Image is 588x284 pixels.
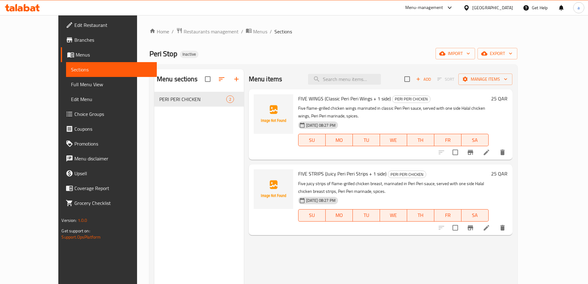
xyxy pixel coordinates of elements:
span: Edit Restaurant [74,21,152,29]
div: PERI PERI CHICKEN2 [154,92,244,107]
button: SA [461,209,489,222]
span: import [440,50,470,57]
a: Support.OpsPlatform [61,233,101,241]
a: Home [149,28,169,35]
span: SA [464,211,486,220]
a: Sections [66,62,156,77]
li: / [270,28,272,35]
span: Select all sections [201,73,214,86]
span: PERI PERI CHICKEN [159,95,226,103]
h2: Menu items [249,74,282,84]
span: Coverage Report [74,184,152,192]
button: export [477,48,517,59]
span: Full Menu View [71,81,152,88]
span: SU [301,136,323,145]
button: Add [414,74,433,84]
span: PERI PERI CHICKEN [388,171,426,178]
li: / [241,28,243,35]
div: Inactive [180,51,198,58]
button: TH [407,209,434,222]
span: 1.0.0 [78,216,87,224]
a: Upsell [61,166,156,181]
a: Menus [246,28,267,36]
a: Promotions [61,136,156,151]
button: Manage items [458,74,512,85]
li: / [172,28,174,35]
a: Branches [61,32,156,47]
span: MO [328,136,350,145]
a: Restaurants management [176,28,239,36]
button: TU [353,209,380,222]
span: [DATE] 08:27 PM [304,197,338,203]
a: Grocery Checklist [61,196,156,210]
h2: Menu sections [157,74,198,84]
span: TU [355,211,377,220]
span: Menus [76,51,152,58]
span: TH [410,211,432,220]
a: Coverage Report [61,181,156,196]
nav: breadcrumb [149,28,517,36]
button: TH [407,134,434,146]
span: 2 [227,96,234,102]
h6: 25 QAR [491,94,507,103]
button: FR [434,209,461,222]
button: MO [326,209,353,222]
button: import [436,48,475,59]
span: Inactive [180,52,198,57]
span: [DATE] 08:27 PM [304,122,338,128]
img: FIVE STRIPS (Juicy Peri Peri Strips + 1 side) [254,169,293,209]
span: Branches [74,36,152,44]
div: PERI PERI CHICKEN [392,95,431,103]
span: TU [355,136,377,145]
div: Menu-management [405,4,443,11]
span: Add [415,76,432,83]
button: TU [353,134,380,146]
a: Full Menu View [66,77,156,92]
span: FIVE WINGS (Classic Peri Peri Wings + 1 side) [298,94,391,103]
span: SU [301,211,323,220]
button: Branch-specific-item [463,145,478,160]
a: Edit menu item [483,149,490,156]
span: Restaurants management [184,28,239,35]
button: WE [380,134,407,146]
a: Menus [61,47,156,62]
a: Coupons [61,121,156,136]
span: WE [382,136,405,145]
div: [GEOGRAPHIC_DATA] [472,4,513,11]
div: items [226,95,234,103]
span: TH [410,136,432,145]
a: Edit menu item [483,224,490,231]
span: Sections [274,28,292,35]
span: a [578,4,580,11]
button: delete [495,145,510,160]
span: Select to update [449,221,462,234]
nav: Menu sections [154,89,244,109]
button: SU [298,209,326,222]
a: Edit Menu [66,92,156,107]
span: Promotions [74,140,152,147]
span: Edit Menu [71,95,152,103]
input: search [308,74,381,85]
span: Menu disclaimer [74,155,152,162]
span: WE [382,211,405,220]
span: Get support on: [61,227,90,235]
span: SA [464,136,486,145]
span: export [482,50,512,57]
span: Sections [71,66,152,73]
span: Upsell [74,170,152,177]
button: delete [495,220,510,235]
a: Choice Groups [61,107,156,121]
a: Edit Restaurant [61,18,156,32]
span: Sort sections [214,72,229,87]
button: FR [434,134,461,146]
span: Peri Stop [149,47,177,61]
span: FIVE STRIPS (Juicy Peri Peri Strips + 1 side) [298,169,386,178]
span: PERI PERI CHICKEN [392,95,430,103]
span: Choice Groups [74,110,152,118]
span: Manage items [463,75,507,83]
button: SU [298,134,326,146]
span: Coupons [74,125,152,133]
span: Menus [253,28,267,35]
button: Branch-specific-item [463,220,478,235]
